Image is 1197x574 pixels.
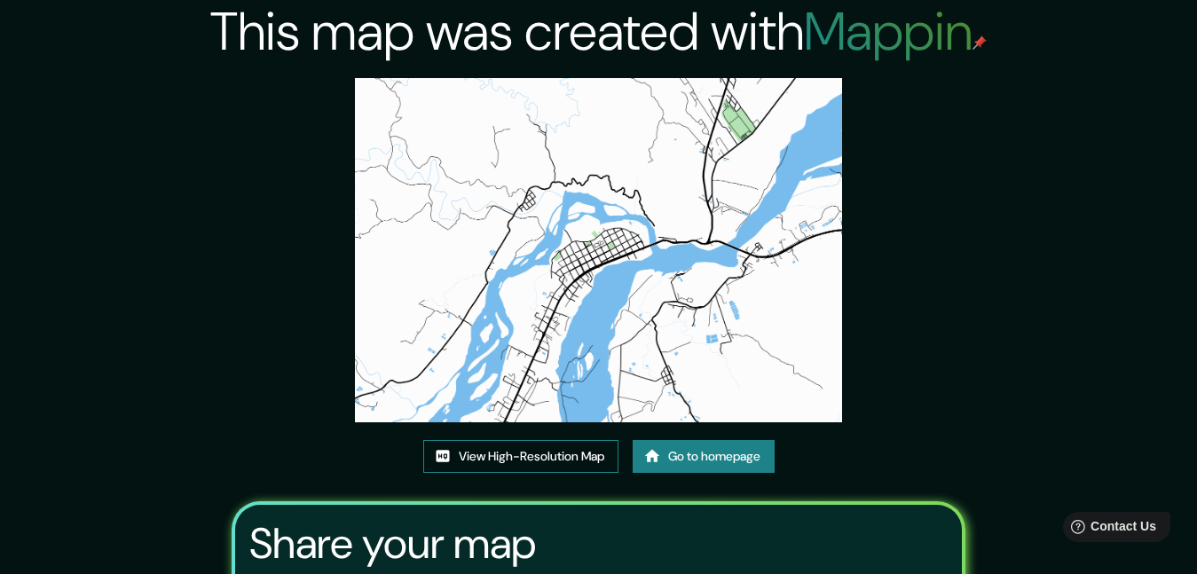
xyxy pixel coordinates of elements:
a: View High-Resolution Map [423,440,618,473]
iframe: Help widget launcher [1039,505,1177,554]
a: Go to homepage [633,440,775,473]
img: created-map [355,78,842,422]
img: mappin-pin [973,35,987,50]
h3: Share your map [249,519,536,569]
